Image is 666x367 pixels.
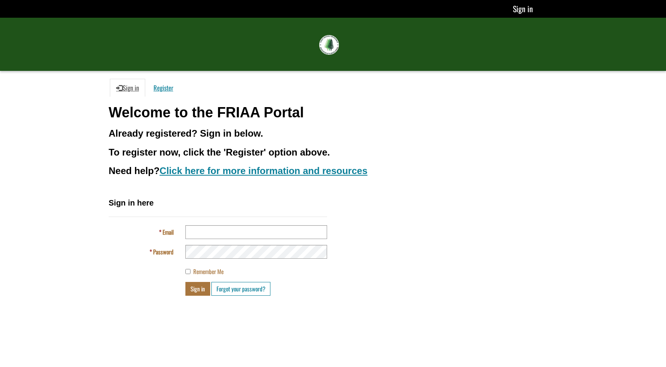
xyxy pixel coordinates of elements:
h3: To register now, click the 'Register' option above. [109,147,557,158]
a: Sign in [110,79,145,97]
a: Sign in [513,3,533,15]
a: Click here for more information and resources [159,165,367,176]
button: Sign in [185,282,210,296]
a: Forgot your password? [211,282,270,296]
h1: Welcome to the FRIAA Portal [109,105,557,120]
h3: Need help? [109,166,557,176]
img: FRIAA Submissions Portal [319,35,339,55]
span: Password [153,247,174,256]
a: Register [147,79,179,97]
span: Email [163,228,174,236]
span: Sign in here [109,198,154,207]
h3: Already registered? Sign in below. [109,128,557,139]
input: Remember Me [185,269,191,274]
span: Remember Me [193,267,224,276]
